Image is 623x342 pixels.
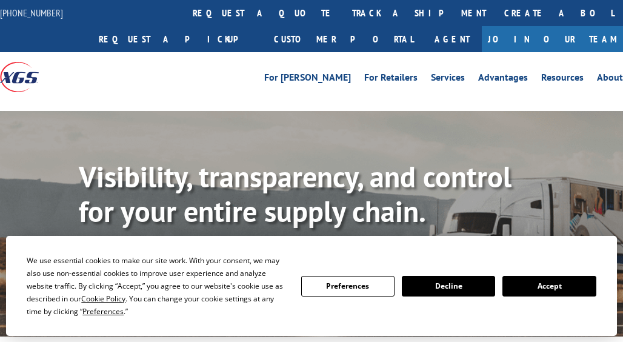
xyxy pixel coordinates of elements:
[402,276,495,297] button: Decline
[541,73,584,86] a: Resources
[265,26,422,52] a: Customer Portal
[90,26,265,52] a: Request a pickup
[597,73,623,86] a: About
[431,73,465,86] a: Services
[81,293,125,304] span: Cookie Policy
[502,276,596,297] button: Accept
[422,26,482,52] a: Agent
[301,276,395,297] button: Preferences
[6,236,617,336] div: Cookie Consent Prompt
[364,73,418,86] a: For Retailers
[478,73,528,86] a: Advantages
[482,26,623,52] a: Join Our Team
[27,254,286,318] div: We use essential cookies to make our site work. With your consent, we may also use non-essential ...
[264,73,351,86] a: For [PERSON_NAME]
[82,306,124,317] span: Preferences
[79,158,511,230] b: Visibility, transparency, and control for your entire supply chain.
